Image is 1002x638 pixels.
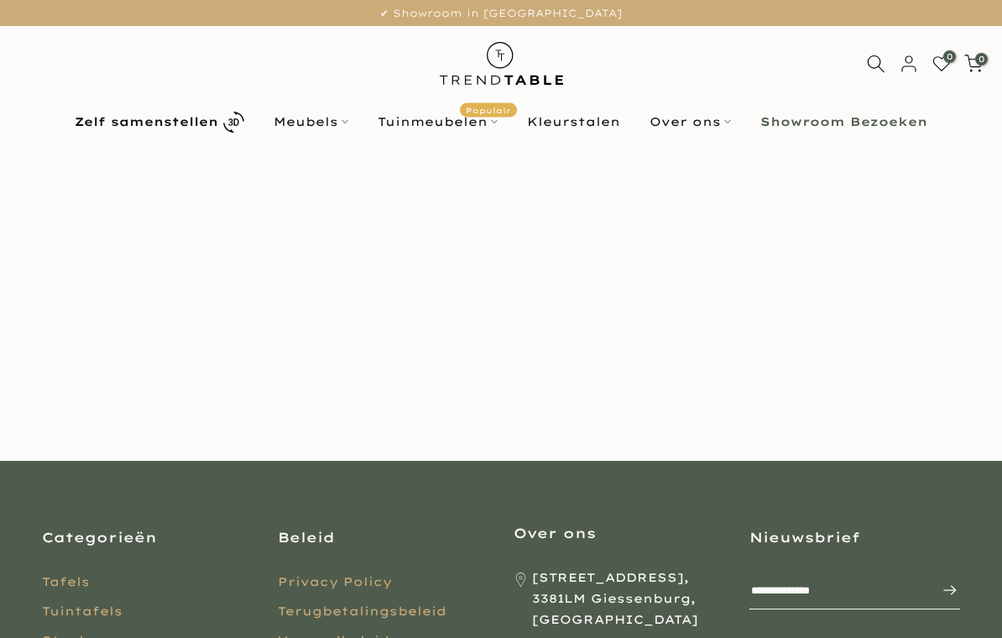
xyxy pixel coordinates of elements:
a: Showroom Bezoeken [746,112,942,132]
h3: Nieuwsbrief [749,528,960,546]
a: Privacy Policy [278,574,392,589]
h3: Categorieën [42,528,253,546]
a: Terugbetalingsbeleid [278,604,446,619]
a: Zelf samenstellen [60,107,259,137]
span: 0 [943,50,956,63]
span: [STREET_ADDRESS], 3381LM Giessenburg, [GEOGRAPHIC_DATA] [532,567,724,631]
a: Meubels [259,112,363,132]
span: Inschrijven [925,580,958,600]
span: 0 [975,53,988,65]
a: TuinmeubelenPopulair [363,112,513,132]
img: trend-table [428,26,575,101]
a: 0 [964,55,983,73]
h3: Over ons [514,524,724,542]
span: Populair [460,103,517,118]
a: 0 [932,55,951,73]
h3: Beleid [278,528,488,546]
a: Over ons [635,112,746,132]
button: Inschrijven [925,573,958,607]
iframe: toggle-frame [2,552,86,636]
b: Zelf samenstellen [75,116,218,128]
b: Showroom Bezoeken [760,116,927,128]
p: ✔ Showroom in [GEOGRAPHIC_DATA] [21,4,981,23]
a: Kleurstalen [513,112,635,132]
